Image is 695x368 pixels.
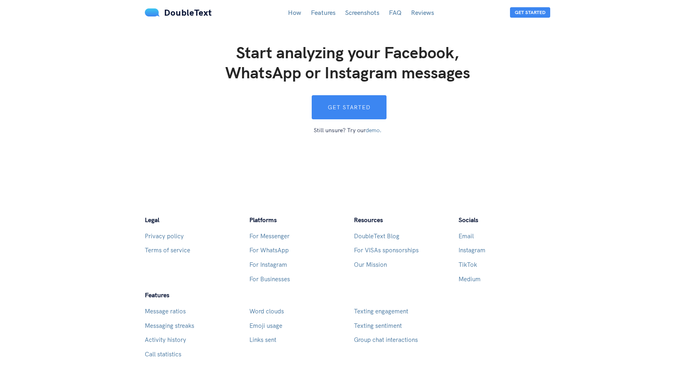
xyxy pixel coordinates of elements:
button: Get Started [510,7,550,18]
a: For VISAs sponsorships [354,246,419,254]
span: Legal [145,216,159,224]
a: Get started [308,95,387,119]
a: Activity history [145,336,186,343]
span: Socials [459,216,478,224]
a: Group chat interactions [354,336,418,343]
a: How [288,8,301,16]
a: Message ratios [145,307,186,315]
a: Texting sentiment [354,322,402,329]
span: WhatsApp or Instagram messages [225,62,470,82]
span: Start analyzing your Facebook, [236,42,459,62]
span: Platforms [249,216,277,224]
a: DoubleText [145,7,212,18]
a: For WhatsApp [249,246,289,254]
a: TikTok [459,261,477,268]
a: demo. [366,127,382,134]
a: Screenshots [345,8,379,16]
a: For Instagram [249,261,287,268]
a: For Messenger [249,232,290,240]
a: Privacy policy [145,232,184,240]
a: Links sent [249,336,276,343]
a: Messaging streaks [145,322,194,329]
span: Resources [354,216,383,224]
a: FAQ [389,8,401,16]
a: Email [459,232,474,240]
a: Features [311,8,335,16]
a: Medium [459,275,481,283]
img: mS3x8y1f88AAAAABJRU5ErkJggg== [145,8,160,16]
span: Features [145,291,169,299]
a: Texting engagement [354,307,408,315]
button: Get started [312,95,387,119]
a: Reviews [411,8,434,16]
a: Instagram [459,246,485,254]
a: Call statistics [145,350,181,358]
span: DoubleText [164,7,212,18]
a: Our Mission [354,261,387,268]
a: For Businesses [249,275,290,283]
a: Terms of service [145,246,190,254]
span: Still unsure? Try our [314,119,382,135]
a: Word clouds [249,307,284,315]
a: Emoji usage [249,322,282,329]
a: DoubleText Blog [354,232,399,240]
